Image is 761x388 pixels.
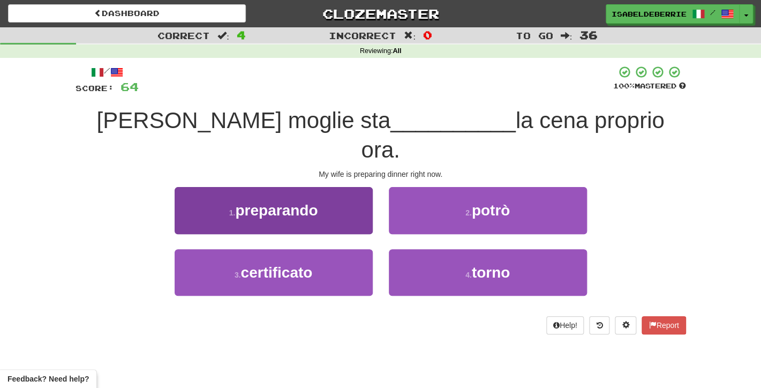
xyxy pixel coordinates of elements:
span: Correct [157,30,210,41]
span: Open feedback widget [7,374,89,384]
span: 4 [237,28,246,41]
span: Incorrect [329,30,396,41]
span: __________ [390,108,516,133]
span: 64 [120,80,139,93]
span: la cena proprio ora. [361,108,664,162]
a: Clozemaster [262,4,500,23]
button: 2.potrò [389,187,587,234]
small: 1 . [229,208,236,217]
span: 0 [423,28,432,41]
button: Help! [546,316,584,334]
span: : [404,31,416,40]
span: 100 % [613,81,635,90]
span: : [217,31,229,40]
span: preparando [235,202,318,219]
a: isabeldeberrie / [606,4,740,24]
button: 3.certificato [175,249,373,296]
button: 1.preparando [175,187,373,234]
span: 36 [579,28,598,41]
span: [PERSON_NAME] moglie sta [97,108,391,133]
span: To go [515,30,553,41]
button: 4.torno [389,249,587,296]
div: My wife is preparing dinner right now. [76,169,686,180]
span: certificato [240,264,312,281]
span: / [710,9,715,16]
button: Round history (alt+y) [589,316,609,334]
small: 4 . [465,271,472,279]
div: Mastered [613,81,686,91]
span: : [560,31,572,40]
span: Score: [76,84,114,93]
span: isabeldeberrie [612,9,687,19]
a: Dashboard [8,4,246,23]
small: 3 . [235,271,241,279]
strong: All [393,47,401,55]
button: Report [642,316,685,334]
small: 2 . [465,208,472,217]
div: / [76,65,139,79]
span: potrò [472,202,510,219]
span: torno [472,264,510,281]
